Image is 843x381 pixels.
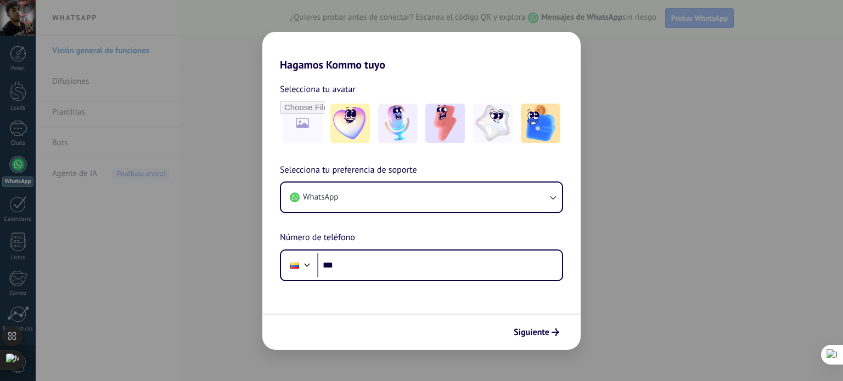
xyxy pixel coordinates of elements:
[303,192,338,203] span: WhatsApp
[280,82,356,96] span: Selecciona tu avatar
[425,104,465,143] img: -3.jpeg
[281,183,562,212] button: WhatsApp
[514,328,549,336] span: Siguiente
[330,104,370,143] img: -1.jpeg
[284,254,305,277] div: Colombia: + 57
[280,231,355,245] span: Número de teléfono
[378,104,418,143] img: -2.jpeg
[521,104,560,143] img: -5.jpeg
[509,323,564,342] button: Siguiente
[280,163,417,178] span: Selecciona tu preferencia de soporte
[473,104,513,143] img: -4.jpeg
[262,32,581,71] h2: Hagamos Kommo tuyo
